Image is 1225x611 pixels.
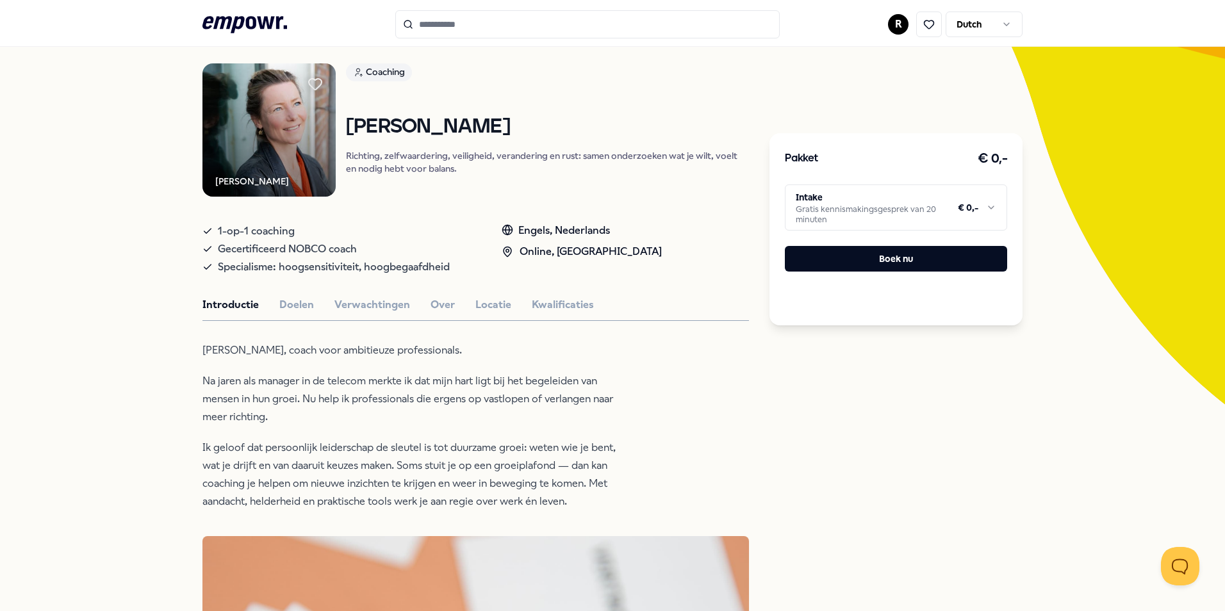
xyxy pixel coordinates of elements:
h1: [PERSON_NAME] [346,116,749,138]
img: Product Image [202,63,336,197]
p: [PERSON_NAME], coach voor ambitieuze professionals. [202,341,619,359]
button: Over [431,297,455,313]
h3: Pakket [785,151,818,167]
p: Ik geloof dat persoonlijk leiderschap de sleutel is tot duurzame groei: weten wie je bent, wat je... [202,439,619,510]
button: Locatie [475,297,511,313]
div: Coaching [346,63,412,81]
button: Introductie [202,297,259,313]
iframe: Help Scout Beacon - Open [1161,547,1199,585]
h3: € 0,- [978,149,1008,169]
span: Gecertificeerd NOBCO coach [218,240,357,258]
input: Search for products, categories or subcategories [395,10,780,38]
p: Na jaren als manager in de telecom merkte ik dat mijn hart ligt bij het begeleiden van mensen in ... [202,372,619,426]
button: Kwalificaties [532,297,594,313]
span: 1-op-1 coaching [218,222,295,240]
div: Engels, Nederlands [502,222,662,239]
button: Verwachtingen [334,297,410,313]
button: R [888,14,908,35]
button: Boek nu [785,246,1007,272]
div: [PERSON_NAME] [215,174,289,188]
button: Doelen [279,297,314,313]
p: Richting, zelfwaardering, veiligheid, verandering en rust: samen onderzoeken wat je wilt, voelt e... [346,149,749,175]
span: Specialisme: hoogsensitiviteit, hoogbegaafdheid [218,258,450,276]
a: Coaching [346,63,749,86]
div: Online, [GEOGRAPHIC_DATA] [502,243,662,260]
